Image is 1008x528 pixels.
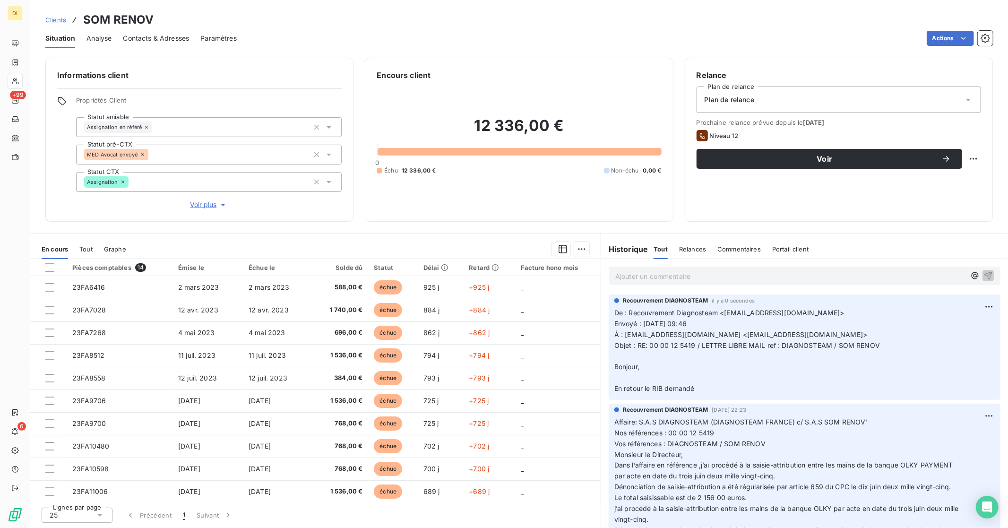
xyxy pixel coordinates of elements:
[79,245,93,253] span: Tout
[178,487,200,495] span: [DATE]
[374,394,402,408] span: échue
[178,329,215,337] span: 4 mai 2023
[521,397,524,405] span: _
[200,34,237,43] span: Paramètres
[614,418,868,426] span: Affaire: S.A.S DIAGNOSTEAM (DIAGNOSTEAM FRANCE) c/ S.A.S SOM RENOV'
[710,132,738,139] span: Niveau 12
[469,351,489,359] span: +794 j
[374,326,402,340] span: échue
[45,16,66,24] span: Clients
[469,264,509,271] div: Retard
[614,363,639,371] span: Bonjour,
[249,465,271,473] span: [DATE]
[72,329,106,337] span: 23FA7268
[72,306,106,314] span: 23FA7028
[319,305,362,315] span: 1 740,00 €
[614,450,683,459] span: Monsieur le Directeur,
[521,264,595,271] div: Facture hono mois
[423,283,439,291] span: 925 j
[8,6,23,21] div: DI
[374,264,412,271] div: Statut
[178,374,217,382] span: 12 juil. 2023
[319,396,362,406] span: 1 536,00 €
[319,264,362,271] div: Solde dû
[375,159,379,166] span: 0
[8,507,23,522] img: Logo LeanPay
[614,429,715,437] span: Nos références : 00 00 12 5419
[469,306,490,314] span: +884 j
[423,264,458,271] div: Délai
[129,178,136,186] input: Ajouter une valeur
[469,419,489,427] span: +725 j
[178,419,200,427] span: [DATE]
[623,406,708,414] span: Recouvrement DIAGNOSTEAM
[177,505,191,525] button: 1
[614,330,867,338] span: À : [EMAIL_ADDRESS][DOMAIN_NAME] <[EMAIL_ADDRESS][DOMAIN_NAME]>
[249,351,286,359] span: 11 juil. 2023
[469,329,490,337] span: +862 j
[374,439,402,453] span: échue
[521,283,524,291] span: _
[319,464,362,474] span: 768,00 €
[45,15,66,25] a: Clients
[643,166,662,175] span: 0,00 €
[83,11,154,28] h3: SOM RENOV
[72,397,106,405] span: 23FA9706
[249,264,308,271] div: Échue le
[104,245,126,253] span: Graphe
[423,442,439,450] span: 702 j
[374,462,402,476] span: échue
[697,149,962,169] button: Voir
[249,442,271,450] span: [DATE]
[87,124,142,130] span: Assignation en référé
[521,419,524,427] span: _
[178,465,200,473] span: [DATE]
[614,384,695,392] span: En retour le RIB demandé
[712,407,747,413] span: [DATE] 22:23
[374,280,402,294] span: échue
[76,199,342,210] button: Voir plus
[423,374,439,382] span: 793 j
[614,504,959,512] span: j’ai procédé à la saisie-attribution entre les mains de la banque OLKY par acte en date du trois ...
[72,263,167,272] div: Pièces comptables
[120,505,177,525] button: Précédent
[469,442,489,450] span: +702 j
[423,465,439,473] span: 700 j
[191,505,239,525] button: Suivant
[601,243,648,255] h6: Historique
[87,152,138,157] span: MED Avocat envoyé
[17,422,26,431] span: 6
[717,245,761,253] span: Commentaires
[697,119,981,126] span: Prochaine relance prévue depuis le
[72,465,109,473] span: 23FA10598
[976,496,999,519] div: Open Intercom Messenger
[178,283,219,291] span: 2 mars 2023
[469,465,489,473] span: +700 j
[50,511,58,520] span: 25
[697,69,981,81] h6: Relance
[708,155,941,163] span: Voir
[249,283,290,291] span: 2 mars 2023
[712,298,755,303] span: il y a 0 secondes
[374,348,402,363] span: échue
[319,487,362,496] span: 1 536,00 €
[521,329,524,337] span: _
[249,397,271,405] span: [DATE]
[72,351,104,359] span: 23FA8512
[614,483,951,491] span: Dénonciation de saisie-attribution a été régularisée par article 659 du CPC le dix juin deux mill...
[135,263,146,272] span: 14
[45,34,75,43] span: Situation
[612,166,639,175] span: Non-échu
[614,440,766,448] span: Vos références : DIAGNOSTEAM / SOM RENOV
[469,397,489,405] span: +725 j
[86,34,112,43] span: Analyse
[72,374,105,382] span: 23FA8558
[374,371,402,385] span: échue
[521,374,524,382] span: _
[183,511,185,520] span: 1
[319,441,362,451] span: 768,00 €
[152,123,160,131] input: Ajouter une valeur
[772,245,809,253] span: Portail client
[72,487,108,495] span: 23FA11006
[614,515,649,523] span: vingt-cinq.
